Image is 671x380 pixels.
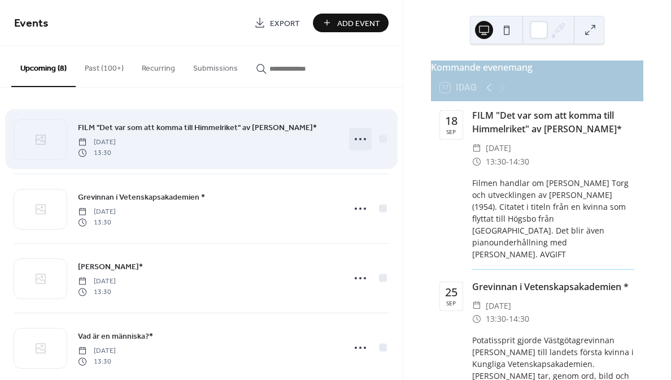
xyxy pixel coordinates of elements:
[78,287,116,297] span: 13:30
[78,277,116,287] span: [DATE]
[78,356,116,366] span: 13:30
[506,155,509,169] span: -
[78,148,116,158] span: 13:30
[78,330,153,343] a: Vad är en människa?*
[486,299,511,313] span: [DATE]
[445,115,457,127] div: 18
[472,280,634,293] div: Grevinnan i Vetenskapsakademien *
[78,346,116,356] span: [DATE]
[472,155,481,169] div: ​
[472,109,634,136] div: FILM "Det var som att komma till Himmelriket" av [PERSON_NAME]*
[486,141,511,155] span: [DATE]
[445,287,457,298] div: 25
[78,217,116,227] span: 13:30
[472,177,634,260] div: Filmen handlar om [PERSON_NAME] Torg och utvecklingen av [PERSON_NAME] (1954). Citatet i titeln f...
[11,46,76,87] button: Upcoming (8)
[14,12,49,34] span: Events
[78,121,317,134] a: FILM "Det var som att komma till Himmelriket" av [PERSON_NAME]*
[78,331,153,343] span: Vad är en människa?*
[78,261,143,273] span: [PERSON_NAME]*
[486,155,506,169] span: 13:30
[78,207,116,217] span: [DATE]
[270,18,300,29] span: Export
[78,122,317,134] span: FILM "Det var som att komma till Himmelriket" av [PERSON_NAME]*
[337,18,380,29] span: Add Event
[472,299,481,313] div: ​
[509,155,529,169] span: 14:30
[246,14,308,32] a: Export
[472,141,481,155] div: ​
[486,312,506,326] span: 13:30
[78,192,205,204] span: Grevinnan i Vetenskapsakademien *
[431,61,643,74] div: Kommande evenemang
[78,191,205,204] a: Grevinnan i Vetenskapsakademien *
[78,260,143,273] a: [PERSON_NAME]*
[446,300,456,306] div: sep
[472,312,481,326] div: ​
[76,46,133,86] button: Past (100+)
[184,46,247,86] button: Submissions
[509,312,529,326] span: 14:30
[506,312,509,326] span: -
[446,129,456,135] div: sep
[313,14,389,32] button: Add Event
[78,137,116,148] span: [DATE]
[133,46,184,86] button: Recurring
